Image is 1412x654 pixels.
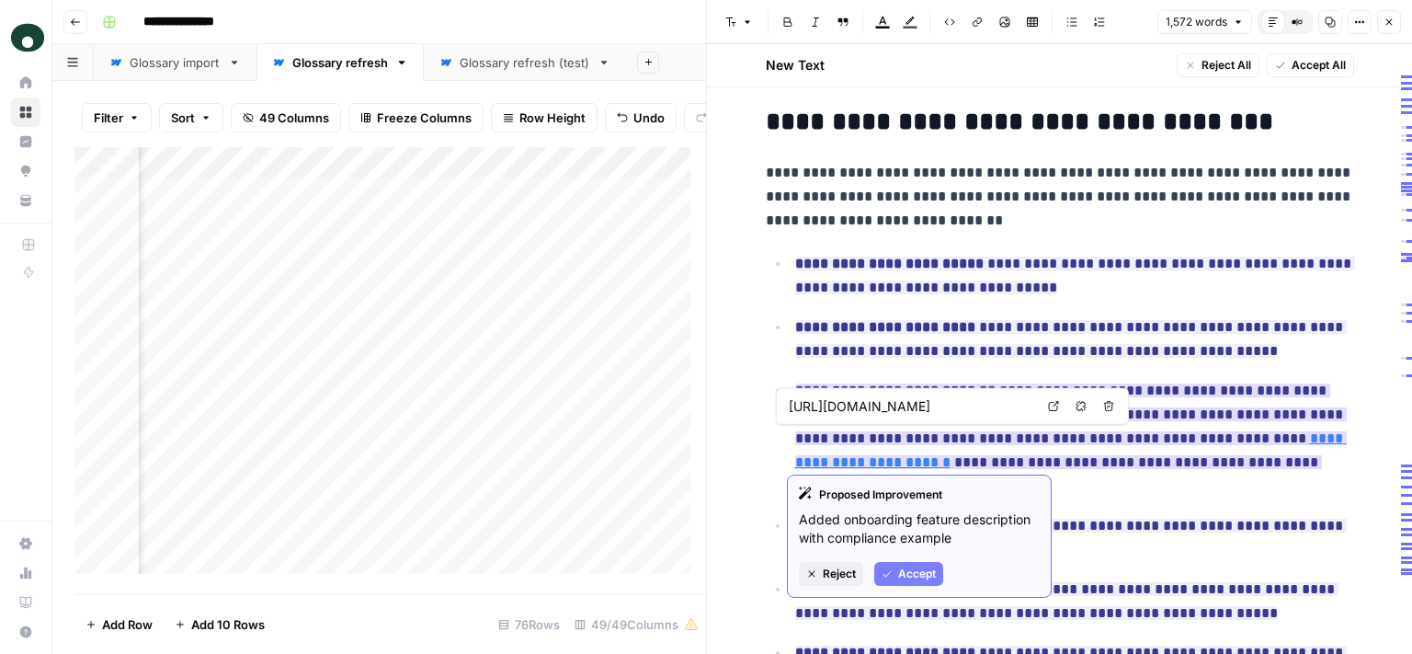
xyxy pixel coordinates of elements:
[130,53,221,72] div: Glossary import
[1201,57,1251,74] span: Reject All
[424,44,626,81] a: Glossary refresh (test)
[74,610,164,639] button: Add Row
[823,566,856,582] span: Reject
[102,615,153,634] span: Add Row
[94,44,256,81] a: Glossary import
[11,15,40,61] button: Workspace: Oyster
[1157,10,1252,34] button: 1,572 words
[11,127,40,156] a: Insights
[519,109,586,127] span: Row Height
[11,558,40,588] a: Usage
[1166,14,1227,30] span: 1,572 words
[766,56,825,75] h2: New Text
[11,21,44,54] img: Oyster Logo
[256,44,424,81] a: Glossary refresh
[292,53,388,72] div: Glossary refresh
[1267,53,1354,77] button: Accept All
[11,98,40,127] a: Browse
[231,103,341,132] button: 49 Columns
[491,610,567,639] div: 76 Rows
[567,610,706,639] div: 49/49 Columns
[191,615,265,634] span: Add 10 Rows
[159,103,223,132] button: Sort
[799,511,1040,547] p: Added onboarding feature description with compliance example
[94,109,123,127] span: Filter
[348,103,484,132] button: Freeze Columns
[1292,57,1346,74] span: Accept All
[874,562,943,586] button: Accept
[11,588,40,617] a: Learning Hub
[11,186,40,215] a: Your Data
[605,103,677,132] button: Undo
[799,487,1040,503] div: Proposed Improvement
[171,109,195,127] span: Sort
[11,156,40,186] a: Opportunities
[11,68,40,98] a: Home
[259,109,329,127] span: 49 Columns
[164,610,276,639] button: Add 10 Rows
[82,103,152,132] button: Filter
[799,562,863,586] button: Reject
[460,53,590,72] div: Glossary refresh (test)
[11,529,40,558] a: Settings
[11,617,40,647] button: Help + Support
[491,103,598,132] button: Row Height
[898,566,936,582] span: Accept
[1177,53,1259,77] button: Reject All
[377,109,472,127] span: Freeze Columns
[633,109,665,127] span: Undo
